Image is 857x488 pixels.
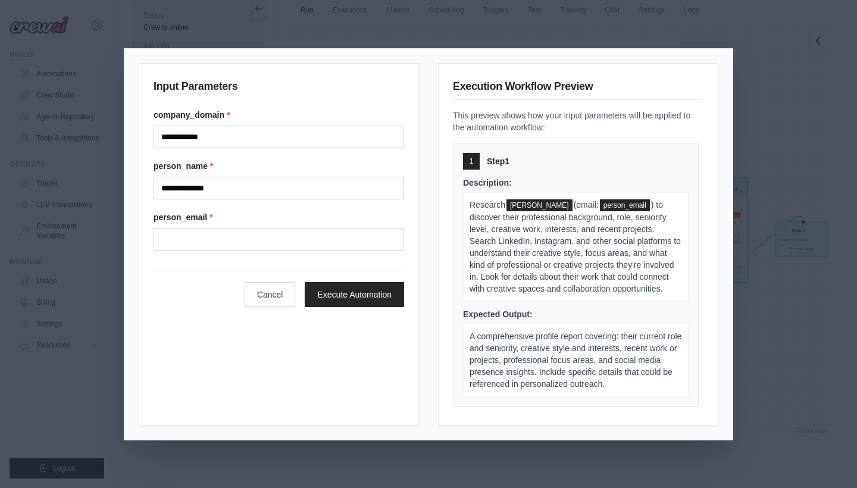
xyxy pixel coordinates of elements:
span: Expected Output: [463,309,533,319]
span: Step 1 [487,155,509,167]
span: 1 [470,157,474,166]
label: company_domain [154,109,404,121]
span: ) to discover their professional background, role, seniority level, creative work, interests, and... [470,200,681,293]
span: (email: [574,200,599,209]
span: person_email [600,199,650,211]
button: Cancel [245,282,296,307]
label: person_email [154,211,404,223]
iframe: Chat Widget [797,431,857,488]
label: person_name [154,160,404,172]
h3: Input Parameters [154,78,404,99]
span: A comprehensive profile report covering: their current role and seniority, creative style and int... [470,331,681,389]
h3: Execution Workflow Preview [453,78,703,100]
p: This preview shows how your input parameters will be applied to the automation workflow: [453,110,703,133]
button: Execute Automation [305,282,404,307]
span: person_name [506,199,573,211]
span: Research [470,200,505,209]
span: Description: [463,178,512,187]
